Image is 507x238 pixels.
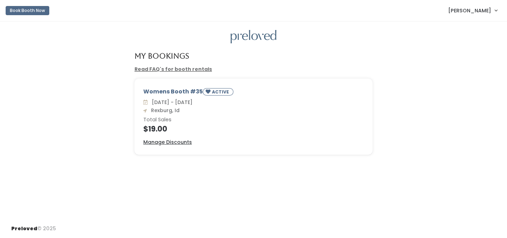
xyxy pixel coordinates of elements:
[441,3,504,18] a: [PERSON_NAME]
[143,139,192,146] a: Manage Discounts
[6,3,49,18] a: Book Booth Now
[143,125,364,133] h4: $19.00
[448,7,491,14] span: [PERSON_NAME]
[231,30,276,44] img: preloved logo
[134,66,212,73] a: Read FAQ's for booth rentals
[143,139,192,146] u: Manage Discounts
[11,225,37,232] span: Preloved
[134,52,189,60] h4: My Bookings
[143,87,364,98] div: Womens Booth #35
[148,107,180,114] span: Rexburg, Id
[6,6,49,15] button: Book Booth Now
[143,117,364,123] h6: Total Sales
[149,99,193,106] span: [DATE] - [DATE]
[11,219,56,232] div: © 2025
[212,89,230,95] small: ACTIVE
